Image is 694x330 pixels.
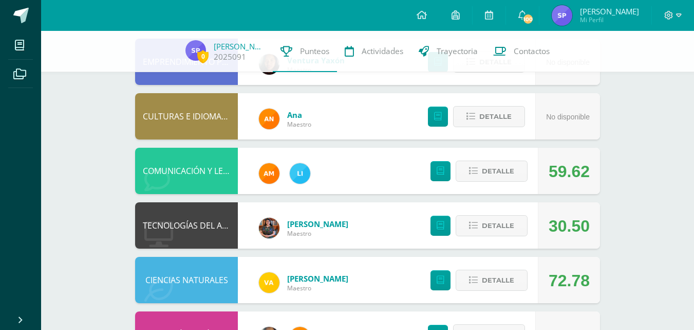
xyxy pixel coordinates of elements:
[546,113,590,121] span: No disponible
[337,31,411,72] a: Actividades
[522,13,534,25] span: 100
[552,5,572,26] img: a8ec7413206a73fcff9176258b030b6e.png
[362,46,403,57] span: Actividades
[135,257,238,303] div: CIENCIAS NATURALES
[300,46,329,57] span: Punteos
[287,110,311,120] a: Ana
[259,218,279,238] img: 60a759e8b02ec95d430434cf0c0a55c7.png
[411,31,485,72] a: Trayectoria
[456,270,528,291] button: Detalle
[549,148,590,195] div: 59.62
[453,106,525,127] button: Detalle
[197,50,209,63] span: 0
[259,163,279,184] img: 27d1f5085982c2e99c83fb29c656b88a.png
[259,109,279,129] img: fc6731ddebfef4a76f049f6e852e62c4.png
[549,257,590,304] div: 72.78
[214,41,265,51] a: [PERSON_NAME]
[482,271,514,290] span: Detalle
[437,46,478,57] span: Trayectoria
[482,216,514,235] span: Detalle
[514,46,550,57] span: Contactos
[290,163,310,184] img: 82db8514da6684604140fa9c57ab291b.png
[287,120,311,129] span: Maestro
[580,6,639,16] span: [PERSON_NAME]
[135,148,238,194] div: COMUNICACIÓN Y LENGUAJE, IDIOMA EXTRANJERO
[485,31,557,72] a: Contactos
[287,229,348,238] span: Maestro
[287,219,348,229] a: [PERSON_NAME]
[135,202,238,249] div: TECNOLOGÍAS DEL APRENDIZAJE Y LA COMUNICACIÓN
[456,215,528,236] button: Detalle
[287,273,348,284] a: [PERSON_NAME]
[273,31,337,72] a: Punteos
[479,107,512,126] span: Detalle
[456,161,528,182] button: Detalle
[580,15,639,24] span: Mi Perfil
[185,40,206,61] img: a8ec7413206a73fcff9176258b030b6e.png
[482,162,514,181] span: Detalle
[287,284,348,292] span: Maestro
[214,51,246,62] a: 2025091
[259,272,279,293] img: ee14f5f4b494e826f4c79b14e8076283.png
[549,203,590,249] div: 30.50
[135,93,238,140] div: CULTURAS E IDIOMAS MAYAS, GARÍFUNA O XINCA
